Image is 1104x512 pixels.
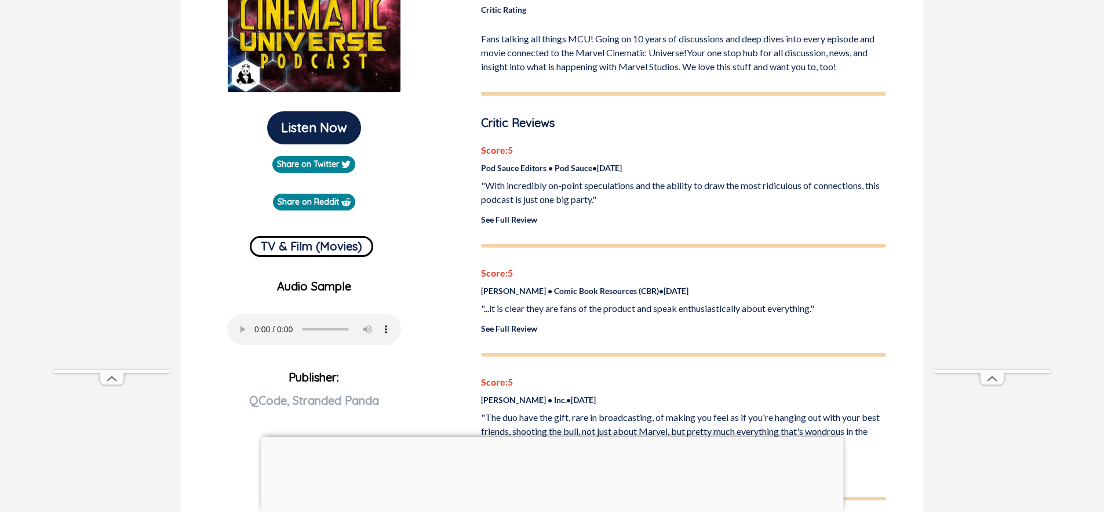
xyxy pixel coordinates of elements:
[481,114,886,132] p: Critic Reviews
[272,156,355,173] a: Share on Twitter
[934,26,1050,370] iframe: Advertisement
[481,143,886,157] p: Score: 5
[261,437,843,509] iframe: Advertisement
[481,179,886,206] p: "With incredibly on-point speculations and the ability to draw the most ridiculous of connections...
[227,314,401,345] audio: Your browser does not support the audio element
[481,27,886,74] p: Fans talking all things MCU! Going on 10 years of discussions and deep dives into every episode a...
[481,324,537,333] a: See Full Review
[481,285,886,297] p: [PERSON_NAME] • Comic Book Resources (CBR) • [DATE]
[250,231,373,257] a: TV & Film (Movies)
[481,302,886,315] p: "...it is clear they are fans of the product and speak enthusiastically about everything."
[267,111,361,144] button: Listen Now
[250,236,373,257] button: TV & Film (Movies)
[481,266,886,280] p: Score: 5
[249,393,379,408] span: QCode, Stranded Panda
[481,375,886,389] p: Score: 5
[481,394,886,406] p: [PERSON_NAME] • Inc. • [DATE]
[273,194,355,210] a: Share on Reddit
[481,411,886,452] p: "The duo have the gift, rare in broadcasting, of making you feel as if you're hanging out with yo...
[481,162,886,174] p: Pod Sauce Editors • Pod Sauce • [DATE]
[54,26,170,370] iframe: Advertisement
[191,366,438,449] p: Publisher:
[481,215,537,224] a: See Full Review
[191,278,438,295] p: Audio Sample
